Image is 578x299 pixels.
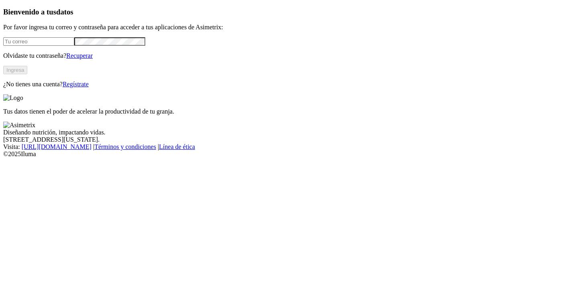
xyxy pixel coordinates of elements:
a: Línea de ética [159,143,195,150]
p: Olvidaste tu contraseña? [3,52,575,59]
a: Regístrate [63,81,89,87]
div: © 2025 Iluma [3,151,575,158]
p: Tus datos tienen el poder de acelerar la productividad de tu granja. [3,108,575,115]
img: Logo [3,94,23,102]
div: Diseñando nutrición, impactando vidas. [3,129,575,136]
a: Recuperar [66,52,93,59]
a: Términos y condiciones [94,143,156,150]
a: [URL][DOMAIN_NAME] [22,143,92,150]
img: Asimetrix [3,122,35,129]
input: Tu correo [3,37,74,46]
button: Ingresa [3,66,27,74]
p: Por favor ingresa tu correo y contraseña para acceder a tus aplicaciones de Asimetrix: [3,24,575,31]
span: datos [56,8,73,16]
h3: Bienvenido a tus [3,8,575,16]
p: ¿No tienes una cuenta? [3,81,575,88]
div: Visita : | | [3,143,575,151]
div: [STREET_ADDRESS][US_STATE]. [3,136,575,143]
